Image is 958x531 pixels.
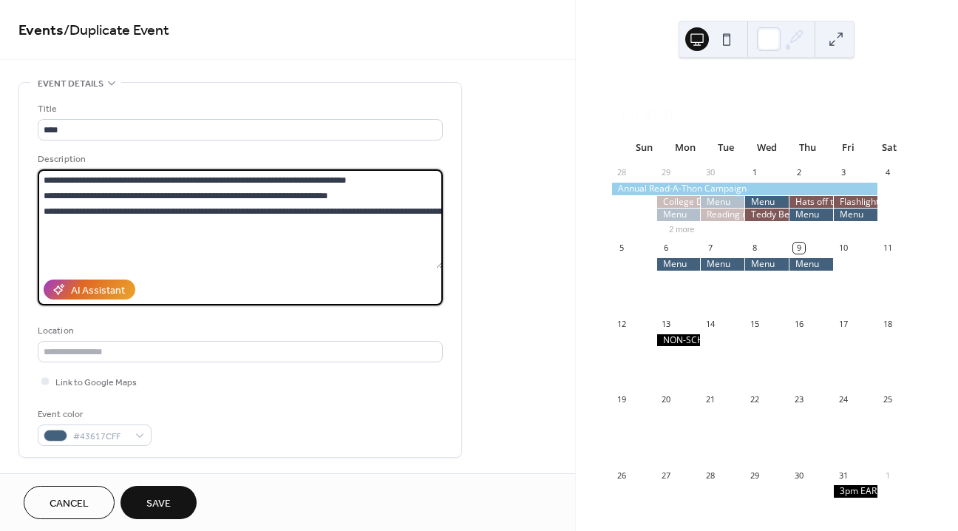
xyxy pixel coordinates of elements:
div: 5 [616,243,628,254]
button: Save [120,486,197,519]
div: 14 [704,318,716,329]
div: 7 [704,243,716,254]
div: 15 [749,318,760,329]
div: 4 [882,167,893,178]
span: / Duplicate Event [64,16,169,45]
div: 20 [661,394,672,405]
div: 25 [882,394,893,405]
div: 3pm EARLY DISMISSAL [833,485,877,498]
div: Annual Read-A-Thon Campaign [612,183,877,195]
div: Flashlight Friday! [833,196,877,209]
div: Tue [705,133,746,163]
div: Reading in my Jammies! [700,209,744,221]
span: Save [146,496,171,512]
div: 1 [882,470,893,481]
button: 2 more [663,222,700,234]
button: AI Assistant [44,280,135,300]
span: Event details [38,76,103,92]
div: Menu [789,209,833,221]
div: Menu [833,209,877,221]
div: Thu [787,133,828,163]
div: College Day! [656,196,701,209]
div: Menu [744,258,789,271]
div: Menu [744,196,789,209]
div: Wed [747,133,787,163]
div: 8 [749,243,760,254]
div: 3 [838,167,849,178]
div: Description [38,152,440,167]
div: 23 [793,394,804,405]
div: 30 [793,470,804,481]
div: 29 [661,167,672,178]
div: Menu [656,258,701,271]
div: 28 [704,470,716,481]
div: 16 [793,318,804,329]
div: Menu [700,196,744,209]
div: 21 [704,394,716,405]
div: 29 [749,470,760,481]
div: Sun [624,133,665,163]
a: Events [18,16,64,45]
div: 10 [838,243,849,254]
div: Menu [700,258,744,271]
div: Event color [38,407,149,422]
div: Location [38,323,440,339]
div: 30 [704,167,716,178]
div: 31 [838,470,849,481]
div: 11 [882,243,893,254]
span: Cancel [50,496,89,512]
div: AI Assistant [71,283,125,299]
div: 27 [661,470,672,481]
div: NON-SCHOOL DAY [656,334,701,347]
span: #43617CFF [73,429,128,444]
div: [DATE] [612,79,922,97]
div: Menu [656,209,701,221]
div: 1 [749,167,760,178]
div: 17 [838,318,849,329]
div: 19 [616,394,628,405]
div: Teddy Bear Share! [744,209,789,221]
div: Menu [789,258,833,271]
div: Sat [869,133,910,163]
div: Mon [665,133,705,163]
div: 2 [793,167,804,178]
div: 13 [661,318,672,329]
div: 6 [661,243,672,254]
div: 22 [749,394,760,405]
div: 9 [793,243,804,254]
div: Hats off to Reading! [789,196,833,209]
div: 26 [616,470,628,481]
span: Link to Google Maps [55,375,137,390]
div: 18 [882,318,893,329]
div: Fri [828,133,869,163]
div: 12 [616,318,628,329]
button: Cancel [24,486,115,519]
div: Title [38,101,440,117]
div: 24 [838,394,849,405]
div: 28 [616,167,628,178]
